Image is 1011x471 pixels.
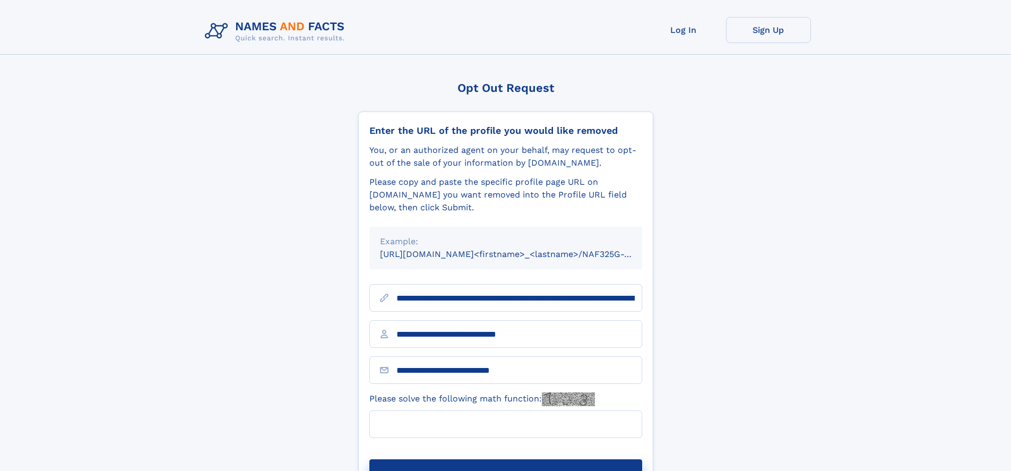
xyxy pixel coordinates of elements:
small: [URL][DOMAIN_NAME]<firstname>_<lastname>/NAF325G-xxxxxxxx [380,249,662,259]
img: Logo Names and Facts [201,17,353,46]
div: Please copy and paste the specific profile page URL on [DOMAIN_NAME] you want removed into the Pr... [369,176,642,214]
a: Log In [641,17,726,43]
div: Enter the URL of the profile you would like removed [369,125,642,136]
a: Sign Up [726,17,811,43]
label: Please solve the following math function: [369,392,595,406]
div: Example: [380,235,632,248]
div: You, or an authorized agent on your behalf, may request to opt-out of the sale of your informatio... [369,144,642,169]
div: Opt Out Request [358,81,653,95]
